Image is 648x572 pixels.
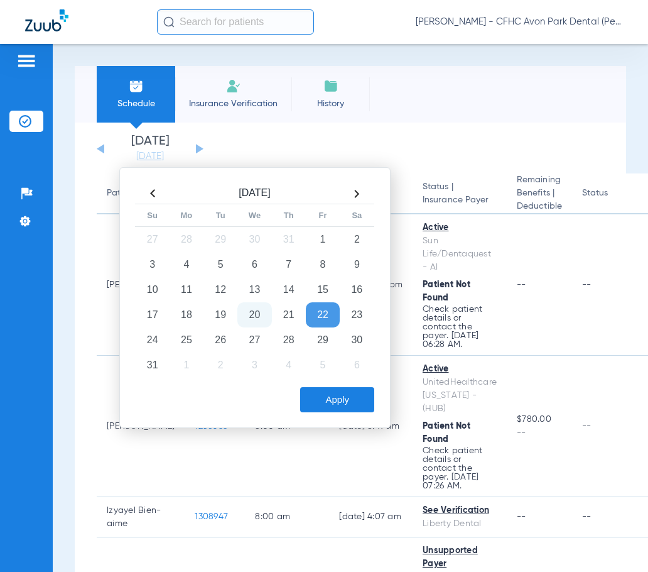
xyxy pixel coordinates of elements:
[423,280,470,302] span: Patient Not Found
[107,187,162,200] div: Patient Name
[517,512,526,521] span: --
[423,504,497,517] div: See Verification
[301,97,360,110] span: History
[185,97,282,110] span: Insurance Verification
[585,512,648,572] iframe: Chat Widget
[423,517,497,531] div: Liberty Dental
[195,422,227,431] span: 1256033
[423,422,470,444] span: Patient Not Found
[507,173,572,214] th: Remaining Benefits |
[129,79,144,94] img: Schedule
[157,9,314,35] input: Search for patients
[423,194,497,207] span: Insurance Payer
[97,497,185,537] td: Izyayel Bien-aime
[517,280,526,289] span: --
[423,363,497,376] div: Active
[163,16,175,28] img: Search Icon
[423,446,497,490] p: Check patient details or contact the payer. [DATE] 07:26 AM.
[16,53,36,69] img: hamburger-icon
[416,16,623,28] span: [PERSON_NAME] - CFHC Avon Park Dental (Peds)
[423,305,497,349] p: Check patient details or contact the payer. [DATE] 06:28 AM.
[323,79,338,94] img: History
[329,497,413,537] td: [DATE] 4:07 AM
[107,187,175,200] div: Patient Name
[195,512,228,521] span: 1308947
[106,97,166,110] span: Schedule
[517,426,562,439] span: --
[517,200,562,213] span: Deductible
[170,184,340,204] th: [DATE]
[423,234,497,274] div: Sun Life/Dentaquest - AI
[245,497,329,537] td: 8:00 AM
[423,221,497,234] div: Active
[25,9,68,31] img: Zuub Logo
[423,544,497,571] div: Unsupported Payer
[413,173,507,214] th: Status |
[517,413,562,426] span: $780.00
[112,135,188,163] li: [DATE]
[300,387,374,412] button: Apply
[226,79,241,94] img: Manual Insurance Verification
[423,376,497,415] div: UnitedHealthcare [US_STATE] - (HUB)
[112,150,188,163] a: [DATE]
